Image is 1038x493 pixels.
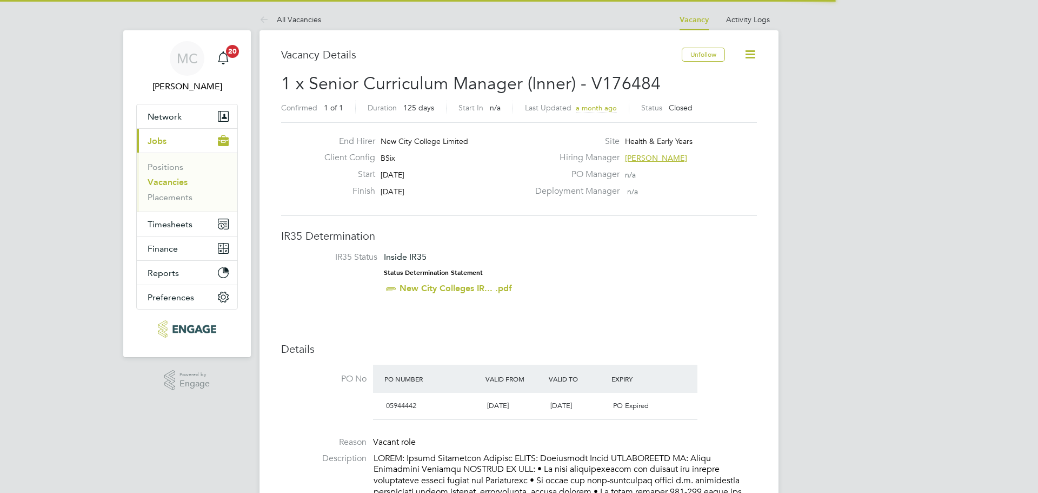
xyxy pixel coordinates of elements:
label: PO No [281,373,367,385]
a: Placements [148,192,192,202]
a: New City Colleges IR... .pdf [400,283,512,293]
label: Deployment Manager [529,186,620,197]
button: Reports [137,261,237,285]
span: 125 days [403,103,434,113]
label: Confirmed [281,103,317,113]
label: Finish [316,186,375,197]
span: 1 of 1 [324,103,343,113]
label: Reason [281,437,367,448]
span: [PERSON_NAME] [625,153,687,163]
a: MC[PERSON_NAME] [136,41,238,93]
button: Finance [137,236,237,260]
span: 20 [226,45,239,58]
button: Unfollow [682,48,725,62]
span: BSix [381,153,395,163]
div: Expiry [609,369,672,389]
label: IR35 Status [292,252,377,263]
span: Closed [669,103,693,113]
span: Engage [179,379,210,389]
a: Powered byEngage [164,370,210,391]
span: [DATE] [550,401,572,410]
button: Jobs [137,129,237,153]
span: PO Expired [613,401,649,410]
img: xede-logo-retina.png [158,320,216,338]
span: 1 x Senior Curriculum Manager (Inner) - V176484 [281,73,661,94]
span: Powered by [179,370,210,379]
label: Start [316,169,375,180]
span: 05944442 [386,401,416,410]
div: PO Number [382,369,483,389]
span: Health & Early Years [625,136,693,146]
a: Vacancy [680,15,709,24]
span: Finance [148,244,178,254]
label: Status [641,103,662,113]
button: Preferences [137,285,237,309]
label: End Hirer [316,136,375,147]
label: Start In [458,103,483,113]
label: Site [529,136,620,147]
label: Client Config [316,152,375,163]
label: Duration [368,103,397,113]
div: Jobs [137,153,237,212]
div: Valid From [483,369,546,389]
span: Vacant role [373,437,416,448]
span: Timesheets [148,219,192,229]
a: Activity Logs [726,15,770,24]
a: 20 [212,41,234,76]
span: Jobs [148,136,167,146]
label: PO Manager [529,169,620,180]
label: Last Updated [525,103,571,113]
label: Hiring Manager [529,152,620,163]
span: [DATE] [381,187,404,196]
span: New City College Limited [381,136,468,146]
div: Valid To [546,369,609,389]
button: Network [137,104,237,128]
span: Inside IR35 [384,252,427,262]
span: Network [148,111,182,122]
h3: Details [281,342,757,356]
span: Reports [148,268,179,278]
nav: Main navigation [123,30,251,357]
span: Preferences [148,292,194,303]
h3: IR35 Determination [281,229,757,243]
span: n/a [490,103,501,113]
strong: Status Determination Statement [384,269,483,277]
span: MC [177,51,198,65]
a: Go to home page [136,320,238,338]
span: a month ago [576,103,617,113]
span: n/a [627,187,638,196]
h3: Vacancy Details [281,48,682,62]
button: Timesheets [137,212,237,236]
span: Mark Carter [136,80,238,93]
a: Vacancies [148,177,188,187]
label: Description [281,453,367,464]
span: n/a [625,170,636,180]
span: [DATE] [487,401,509,410]
a: All Vacancies [259,15,321,24]
a: Positions [148,162,183,172]
span: [DATE] [381,170,404,180]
